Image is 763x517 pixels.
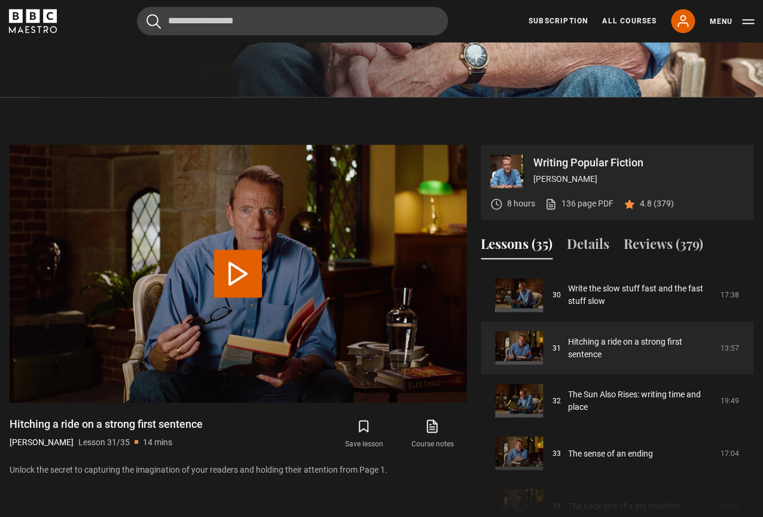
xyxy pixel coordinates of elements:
[137,7,448,35] input: Search
[398,416,466,451] a: Course notes
[147,14,161,29] button: Submit the search query
[568,335,713,360] a: Hitching a ride on a strong first sentence
[10,436,74,448] p: [PERSON_NAME]
[568,282,713,308] a: Write the slow stuff fast and the fast stuff slow
[533,173,744,185] p: [PERSON_NAME]
[214,250,262,297] button: Play Lesson Hitching a ride on a strong first sentence
[329,416,398,451] button: Save lesson
[640,197,674,210] p: 4.8 (379)
[568,388,713,413] a: The Sun Also Rises: writing time and place
[507,197,535,210] p: 8 hours
[481,234,553,259] button: Lessons (35)
[709,16,754,28] button: Toggle navigation
[10,416,203,431] h1: Hitching a ride on a strong first sentence
[624,234,703,259] button: Reviews (379)
[9,9,57,33] svg: BBC Maestro
[567,234,609,259] button: Details
[602,16,657,26] a: All Courses
[545,197,614,210] a: 136 page PDF
[529,16,588,26] a: Subscription
[78,436,130,448] p: Lesson 31/35
[568,447,653,460] a: The sense of an ending
[10,145,466,402] video-js: Video Player
[10,463,466,476] p: Unlock the secret to capturing the imagination of your readers and holding their attention from P...
[143,436,172,448] p: 14 mins
[533,157,744,168] p: Writing Popular Fiction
